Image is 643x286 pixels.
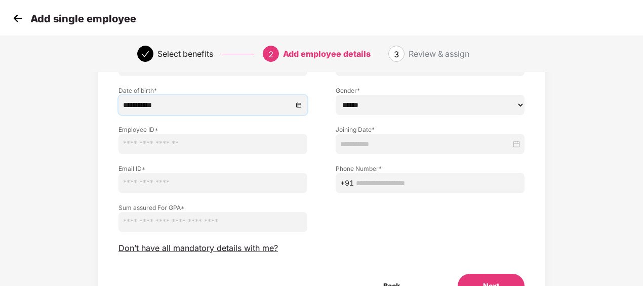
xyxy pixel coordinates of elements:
div: Review & assign [409,46,469,62]
label: Gender [336,86,525,95]
label: Phone Number [336,164,525,173]
label: Employee ID [118,125,307,134]
span: +91 [340,177,354,189]
label: Date of birth [118,86,307,95]
span: 2 [268,49,273,59]
div: Add employee details [283,46,371,62]
img: svg+xml;base64,PHN2ZyB4bWxucz0iaHR0cDovL3d3dy53My5vcmcvMjAwMC9zdmciIHdpZHRoPSIzMCIgaGVpZ2h0PSIzMC... [10,11,25,26]
div: Select benefits [157,46,213,62]
p: Add single employee [30,13,136,25]
label: Sum assured For GPA [118,203,307,212]
span: Don’t have all mandatory details with me? [118,243,278,254]
label: Joining Date [336,125,525,134]
span: 3 [394,49,399,59]
span: check [141,50,149,58]
label: Email ID [118,164,307,173]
